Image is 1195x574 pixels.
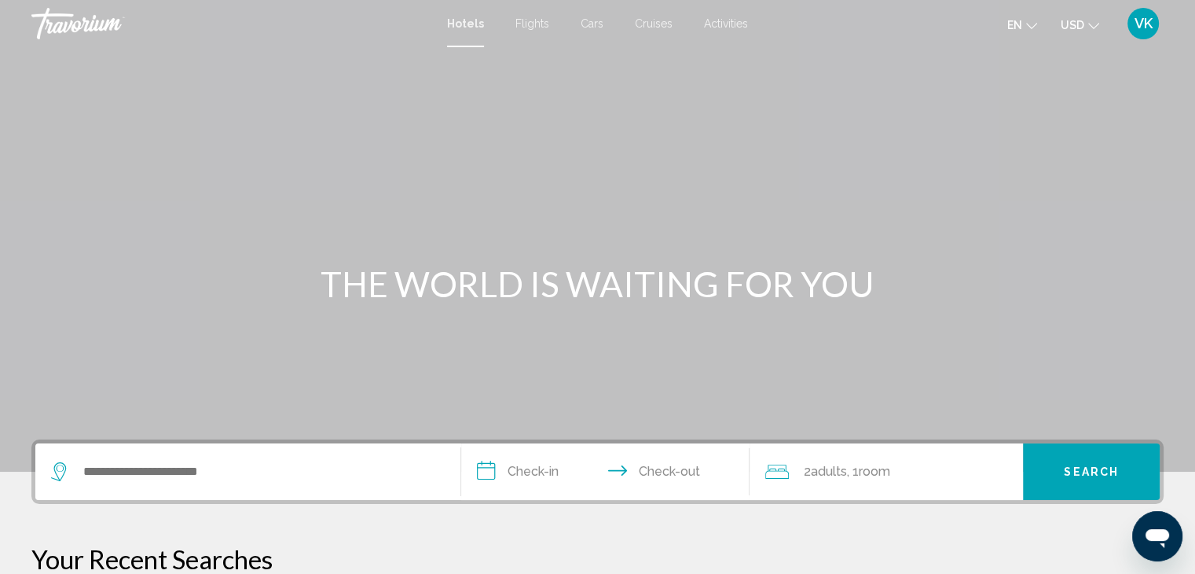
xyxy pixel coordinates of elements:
a: Activities [704,17,748,30]
button: Travelers: 2 adults, 0 children [750,443,1023,500]
a: Hotels [447,17,484,30]
span: USD [1061,19,1084,31]
a: Cruises [635,17,673,30]
iframe: Кнопка запуска окна обмена сообщениями [1132,511,1182,561]
span: Adults [810,464,846,479]
a: Cars [581,17,603,30]
div: Search widget [35,443,1160,500]
h1: THE WORLD IS WAITING FOR YOU [303,263,893,304]
button: Change currency [1061,13,1099,36]
span: 2 [803,461,846,483]
span: Room [858,464,889,479]
span: VK [1135,16,1153,31]
span: Search [1064,466,1119,479]
a: Travorium [31,8,431,39]
button: Change language [1007,13,1037,36]
button: Search [1023,443,1160,500]
a: Flights [515,17,549,30]
span: en [1007,19,1022,31]
button: Check in and out dates [461,443,750,500]
button: User Menu [1123,7,1164,40]
span: , 1 [846,461,889,483]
